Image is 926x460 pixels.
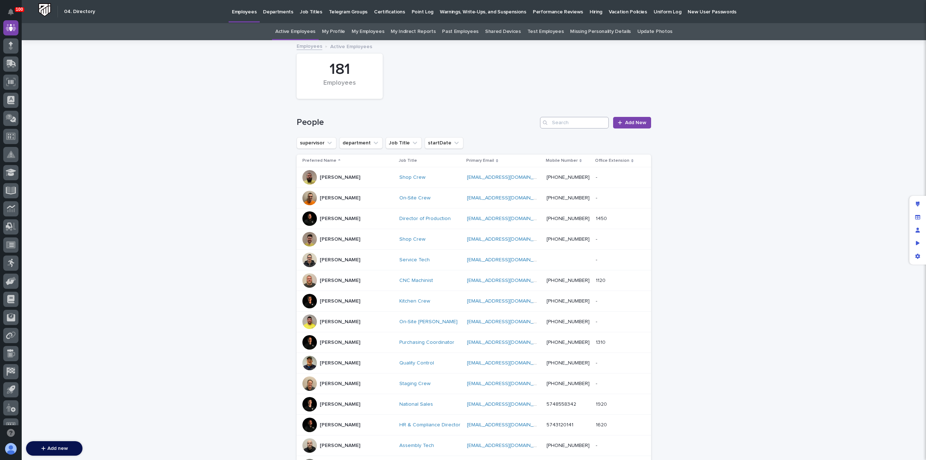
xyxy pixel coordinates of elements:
div: 🔗 [45,117,51,123]
span: Add New [625,120,646,125]
div: We're offline, we will be back soon! [25,88,101,93]
a: Assembly Tech [399,443,434,449]
tr: [PERSON_NAME]Assembly Tech [EMAIL_ADDRESS][DOMAIN_NAME] [PHONE_NUMBER]-- [297,435,651,456]
p: [PERSON_NAME] [320,278,360,284]
a: Quality Control [399,360,434,366]
a: On-Site [PERSON_NAME] [399,319,458,325]
p: Primary Email [466,157,494,165]
p: [PERSON_NAME] [320,216,360,222]
a: 📖Help Docs [4,113,42,126]
a: Director of Production [399,216,451,222]
a: [EMAIL_ADDRESS][DOMAIN_NAME] [467,195,549,201]
a: [EMAIL_ADDRESS][DOMAIN_NAME] [467,299,549,304]
a: 5748558342 [547,402,576,407]
p: Mobile Number [546,157,578,165]
a: National Sales [399,401,433,408]
div: App settings [911,250,924,263]
img: Stacker [7,7,22,21]
a: Kitchen Crew [399,298,430,304]
div: Notifications100 [9,9,18,20]
p: 100 [16,7,23,12]
tr: [PERSON_NAME]Purchasing Coordinator [EMAIL_ADDRESS][DOMAIN_NAME] [PHONE_NUMBER]13101310 [297,332,651,353]
tr: [PERSON_NAME]On-Site Crew [EMAIL_ADDRESS][DOMAIN_NAME] [PHONE_NUMBER]-- [297,188,651,208]
a: [EMAIL_ADDRESS][DOMAIN_NAME] [467,216,549,221]
a: Powered byPylon [51,134,88,139]
tr: [PERSON_NAME]National Sales [EMAIL_ADDRESS][DOMAIN_NAME] 574855834219201920 [297,394,651,415]
a: HR & Compliance Director [399,422,460,428]
p: 1450 [596,214,608,222]
p: [PERSON_NAME] [320,319,360,325]
a: [PHONE_NUMBER] [547,195,590,201]
a: [PHONE_NUMBER] [547,216,590,221]
a: Add New [613,117,651,128]
div: Manage fields and data [911,211,924,224]
a: [EMAIL_ADDRESS][DOMAIN_NAME] [467,443,549,448]
p: How can we help? [7,40,132,52]
p: [PERSON_NAME] [320,236,360,242]
p: - [596,379,599,387]
p: Active Employees [330,42,372,50]
p: Preferred Name [302,157,336,165]
a: Staging Crew [399,381,430,387]
a: [PHONE_NUMBER] [547,175,590,180]
p: [PERSON_NAME] [320,257,360,263]
a: Purchasing Coordinator [399,339,454,346]
a: Shop Crew [399,236,425,242]
p: - [596,235,599,242]
tr: [PERSON_NAME]On-Site [PERSON_NAME] [EMAIL_ADDRESS][DOMAIN_NAME] [PHONE_NUMBER]-- [297,312,651,332]
tr: [PERSON_NAME]Kitchen Crew [EMAIL_ADDRESS][DOMAIN_NAME] [PHONE_NUMBER]-- [297,291,651,312]
button: Open support chat [3,425,18,440]
a: [PHONE_NUMBER] [547,381,590,386]
a: Shared Devices [485,23,521,40]
a: My Employees [352,23,384,40]
div: 181 [309,60,370,79]
p: - [596,194,599,201]
button: Job Title [386,137,422,149]
tr: [PERSON_NAME]Service Tech [EMAIL_ADDRESS][DOMAIN_NAME] -- [297,250,651,270]
a: CNC Machinist [399,278,433,284]
p: [PERSON_NAME] [320,422,360,428]
button: Add new [26,441,82,456]
a: My Indirect Reports [391,23,436,40]
a: Employees [297,42,322,50]
p: - [596,173,599,181]
p: [PERSON_NAME] [320,381,360,387]
tr: [PERSON_NAME]Quality Control [EMAIL_ADDRESS][DOMAIN_NAME] [PHONE_NUMBER]-- [297,353,651,374]
a: [EMAIL_ADDRESS][DOMAIN_NAME] [467,360,549,366]
p: - [596,317,599,325]
h1: People [297,117,537,128]
p: 1310 [596,338,607,346]
p: [PERSON_NAME] [320,401,360,408]
p: - [596,256,599,263]
p: [PERSON_NAME] [320,174,360,181]
a: On-Site Crew [399,195,430,201]
tr: [PERSON_NAME]Staging Crew [EMAIL_ADDRESS][DOMAIN_NAME] [PHONE_NUMBER]-- [297,374,651,394]
button: startDate [425,137,463,149]
input: Search [540,117,609,128]
p: [PERSON_NAME] [320,360,360,366]
a: [EMAIL_ADDRESS][DOMAIN_NAME] [467,319,549,324]
a: [PHONE_NUMBER] [547,299,590,304]
p: Job Title [399,157,417,165]
div: Edit layout [911,198,924,211]
a: Test Employees [527,23,564,40]
p: - [596,441,599,449]
a: My Profile [322,23,345,40]
button: supervisor [297,137,336,149]
a: Past Employees [442,23,479,40]
tr: [PERSON_NAME]CNC Machinist [EMAIL_ADDRESS][DOMAIN_NAME] [PHONE_NUMBER]11201120 [297,270,651,291]
p: Office Extension [595,157,629,165]
p: 1120 [596,276,607,284]
p: 1620 [596,421,608,428]
button: Notifications [3,4,18,20]
a: [EMAIL_ADDRESS][DOMAIN_NAME] [467,257,549,262]
a: [EMAIL_ADDRESS][DOMAIN_NAME] [467,237,549,242]
button: Start new chat [123,83,132,91]
a: Shop Crew [399,174,425,181]
div: 📖 [7,117,13,123]
p: [PERSON_NAME] [320,195,360,201]
a: 🔗Onboarding Call [42,113,95,126]
a: [EMAIL_ADDRESS][DOMAIN_NAME] [467,422,549,427]
tr: [PERSON_NAME]Director of Production [EMAIL_ADDRESS][DOMAIN_NAME] [PHONE_NUMBER]14501450 [297,208,651,229]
